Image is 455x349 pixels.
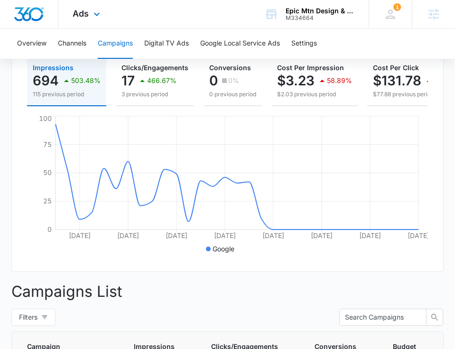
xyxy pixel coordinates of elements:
p: 694 [33,73,59,88]
span: Filters [19,312,37,322]
p: 3 previous period [121,90,188,99]
button: Campaigns [98,28,133,59]
button: Channels [58,28,86,59]
span: 1 [393,3,401,11]
tspan: [DATE] [214,231,236,239]
button: Google Local Service Ads [200,28,280,59]
tspan: [DATE] [166,231,187,239]
button: Filters [11,309,56,326]
p: 0 previous period [209,90,256,99]
div: account id [286,15,355,21]
tspan: 25 [43,197,52,205]
tspan: [DATE] [311,231,333,239]
p: $2.03 previous period [277,90,352,99]
img: tab_domain_overview_orange.svg [26,55,33,63]
p: 58.89% [327,77,352,84]
span: Clicks/Engagements [121,64,188,72]
p: $131.78 [373,73,421,88]
button: Settings [291,28,317,59]
tspan: [DATE] [408,231,429,239]
div: notifications count [393,3,401,11]
tspan: 100 [39,114,52,122]
tspan: 50 [43,168,52,176]
p: Campaigns List [11,280,444,303]
button: Digital TV Ads [144,28,189,59]
p: 115 previous period [33,90,101,99]
span: Cost Per Click [373,64,419,72]
span: Impressions [33,64,74,72]
p: Google [213,244,234,254]
div: Domain: [DOMAIN_NAME] [25,25,104,32]
button: Overview [17,28,46,59]
span: Cost Per Impression [277,64,344,72]
div: account name [286,7,355,15]
div: Domain Overview [36,56,85,62]
p: $3.23 [277,73,315,88]
span: Conversions [209,64,251,72]
div: Keywords by Traffic [105,56,160,62]
p: 17 [121,73,135,88]
div: v 4.0.25 [27,15,46,23]
p: 466.67% [147,77,176,84]
tspan: 0 [47,225,52,233]
tspan: [DATE] [117,231,139,239]
tspan: [DATE] [262,231,284,239]
img: tab_keywords_by_traffic_grey.svg [94,55,102,63]
button: search [426,309,443,326]
tspan: [DATE] [359,231,381,239]
span: Ads [73,9,89,18]
img: logo_orange.svg [15,15,23,23]
p: 503.48% [71,77,101,84]
span: search [427,313,443,321]
img: website_grey.svg [15,25,23,32]
p: 0 [209,73,218,88]
tspan: [DATE] [69,231,91,239]
input: Search Campaigns [345,312,413,322]
tspan: 75 [43,140,52,148]
p: 0% [228,77,239,84]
